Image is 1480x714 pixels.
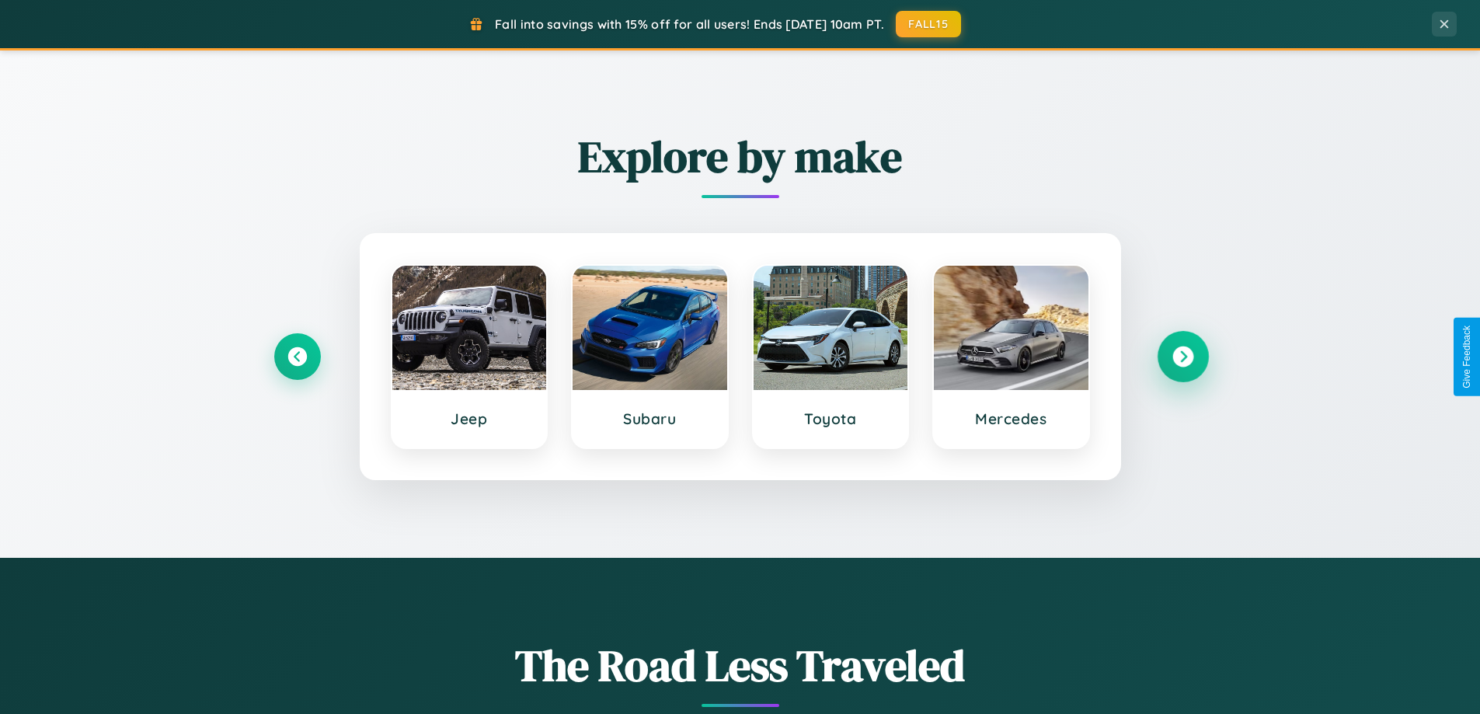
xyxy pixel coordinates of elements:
[896,11,961,37] button: FALL15
[274,127,1207,186] h2: Explore by make
[408,409,531,428] h3: Jeep
[1461,326,1472,388] div: Give Feedback
[495,16,884,32] span: Fall into savings with 15% off for all users! Ends [DATE] 10am PT.
[769,409,893,428] h3: Toyota
[949,409,1073,428] h3: Mercedes
[588,409,712,428] h3: Subaru
[274,636,1207,695] h1: The Road Less Traveled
